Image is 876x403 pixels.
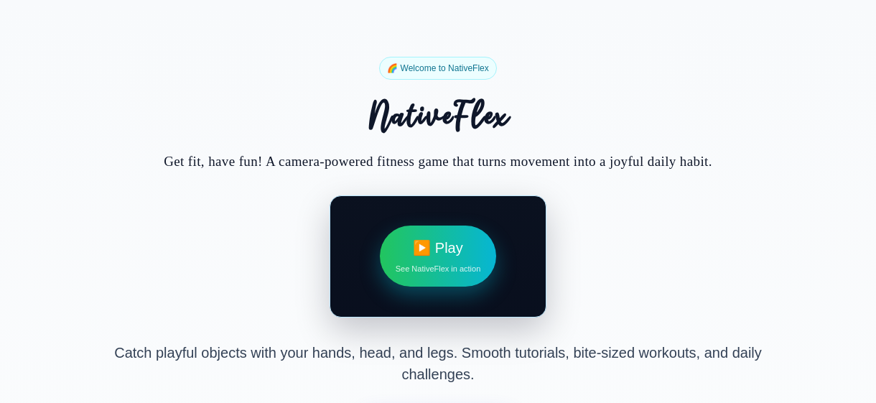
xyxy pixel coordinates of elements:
[380,226,497,287] button: ▶️ PlaySee NativeFlex in action
[367,100,510,133] h1: NativeFlex
[379,57,497,80] div: 🌈 Welcome to NativeFlex
[164,152,712,172] p: Get fit, have fun! A camera-powered fitness game that turns movement into a joyful daily habit.
[396,263,481,275] span: See NativeFlex in action
[79,342,797,385] p: Catch playful objects with your hands, head, and legs. Smooth tutorials, bite-sized workouts, and...
[330,196,546,317] div: Play video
